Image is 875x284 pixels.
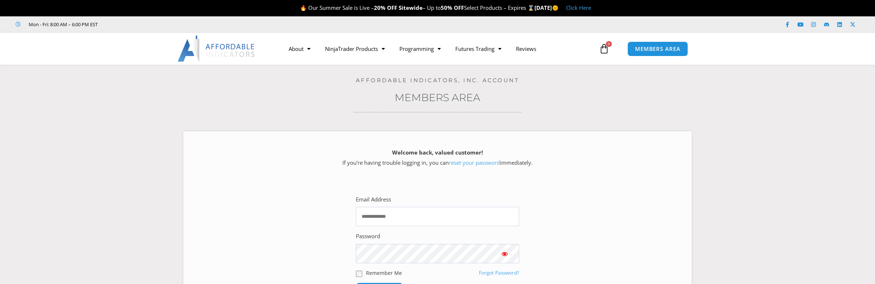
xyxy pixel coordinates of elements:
[281,40,597,57] nav: Menu
[300,4,534,11] span: 🔥 Our Summer Sale is Live – – Up to Select Products – Expires ⌛
[392,40,448,57] a: Programming
[356,77,520,84] a: Affordable Indicators, Inc. Account
[281,40,318,57] a: About
[399,4,423,11] strong: Sitewide
[27,20,98,29] span: Mon - Fri: 8:00 AM – 6:00 PM EST
[108,21,217,28] iframe: Customer reviews powered by Trustpilot
[196,148,679,168] p: If you’re having trouble logging in, you can immediately.
[566,4,591,11] a: Click Here
[588,38,620,59] a: 0
[356,231,380,241] label: Password
[509,40,544,57] a: Reviews
[479,269,519,276] a: Forgot Password?
[318,40,392,57] a: NinjaTrader Products
[178,36,256,62] img: LogoAI | Affordable Indicators – NinjaTrader
[627,41,688,56] a: MEMBERS AREA
[395,91,480,104] a: Members Area
[392,149,483,156] strong: Welcome back, valued customer!
[449,159,500,166] a: reset your password
[552,4,559,11] span: 🌞
[490,244,519,263] button: Show password
[441,4,464,11] strong: 50% OFF
[356,195,391,205] label: Email Address
[635,46,680,52] span: MEMBERS AREA
[534,4,559,11] strong: [DATE]
[448,40,509,57] a: Futures Trading
[606,41,612,47] span: 0
[374,4,397,11] strong: 20% OFF
[366,269,402,277] label: Remember Me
